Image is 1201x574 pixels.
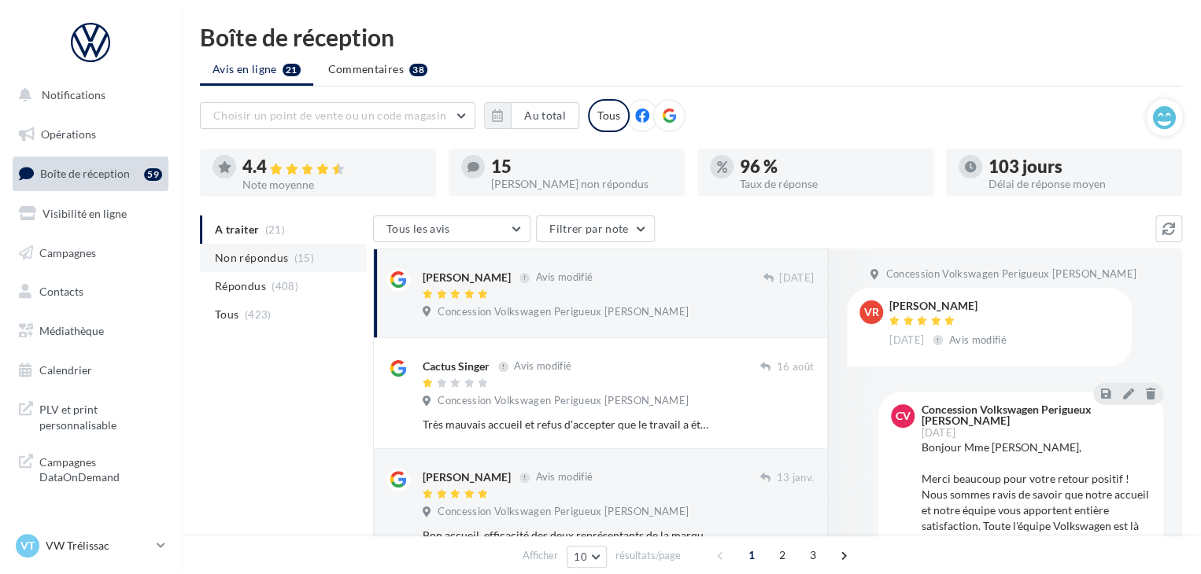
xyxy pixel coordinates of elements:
[423,528,711,543] div: Bon accueil, efficacité des deux représentants de la marque VW. Découverte du client, engagement,...
[9,392,172,439] a: PLV et print personnalisable
[889,300,1010,311] div: [PERSON_NAME]
[9,118,172,151] a: Opérations
[770,543,795,568] span: 2
[989,158,1170,175] div: 103 jours
[9,79,165,112] button: Notifications
[491,178,672,189] div: [PERSON_NAME] non répondus
[779,271,814,285] span: [DATE]
[535,271,593,284] span: Avis modifié
[484,102,579,129] button: Au total
[9,445,172,491] a: Campagnes DataOnDemand
[588,99,630,132] div: Tous
[42,88,105,101] span: Notifications
[215,278,266,294] span: Répondus
[9,315,172,348] a: Médiathèque
[20,538,35,554] span: VT
[800,543,826,568] span: 3
[242,158,423,176] div: 4.4
[864,304,879,320] span: vr
[523,548,558,563] span: Afficher
[242,179,423,190] div: Note moyenne
[294,252,314,264] span: (15)
[215,307,238,322] span: Tous
[949,333,1007,346] span: Avis modifié
[46,538,150,554] p: VW Trélissac
[921,428,955,438] span: [DATE]
[739,543,764,568] span: 1
[514,360,571,373] span: Avis modifié
[511,102,579,129] button: Au total
[39,399,162,432] span: PLV et print personnalisable
[386,222,450,235] span: Tous les avis
[438,305,689,319] span: Concession Volkswagen Perigueux [PERSON_NAME]
[536,215,655,242] button: Filtrer par note
[423,469,511,485] div: [PERSON_NAME]
[39,285,83,298] span: Contacts
[989,178,1170,189] div: Délai de réponse moyen
[423,417,711,432] div: Très mauvais accueil et refus d'accepter que le travail a été mal fait... à moi de payer à nouvea...
[215,250,288,266] span: Non répondus
[213,109,446,122] span: Choisir un point de vente ou un code magasin
[423,270,511,285] div: [PERSON_NAME]
[535,471,593,484] span: Avis modifié
[438,394,689,408] span: Concession Volkswagen Perigueux [PERSON_NAME]
[40,167,130,180] span: Boîte de réception
[13,531,168,561] a: VT VW Trélissac
[889,333,924,348] span: [DATE]
[885,267,1136,281] span: Concession Volkswagen Perigueux [PERSON_NAME]
[438,505,689,519] span: Concession Volkswagen Perigueux [PERSON_NAME]
[9,275,172,308] a: Contacts
[9,354,172,387] a: Calendrier
[272,280,298,293] span: (408)
[39,324,104,337] span: Médiathèque
[39,363,92,377] span: Calendrier
[42,207,127,220] span: Visibilité en ligne
[9,197,172,230] a: Visibilité en ligne
[615,548,681,563] span: résultats/page
[921,404,1147,426] div: Concession Volkswagen Perigueux [PERSON_NAME]
[409,64,427,76] div: 38
[574,550,587,563] span: 10
[373,215,530,242] button: Tous les avis
[200,25,1182,49] div: Boîte de réception
[740,158,921,175] div: 96 %
[896,408,911,424] span: CV
[491,158,672,175] div: 15
[9,156,172,190] a: Boîte de réception59
[39,245,96,259] span: Campagnes
[39,451,162,485] span: Campagnes DataOnDemand
[144,168,162,181] div: 59
[328,61,404,77] span: Commentaires
[423,359,490,374] div: Cactus Singer
[567,546,607,568] button: 10
[200,102,475,129] button: Choisir un point de vente ou un code magasin
[245,308,272,321] span: (423)
[740,178,921,189] div: Taux de réponse
[9,237,172,270] a: Campagnes
[776,471,814,485] span: 13 janv.
[41,127,96,141] span: Opérations
[777,360,814,374] span: 16 août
